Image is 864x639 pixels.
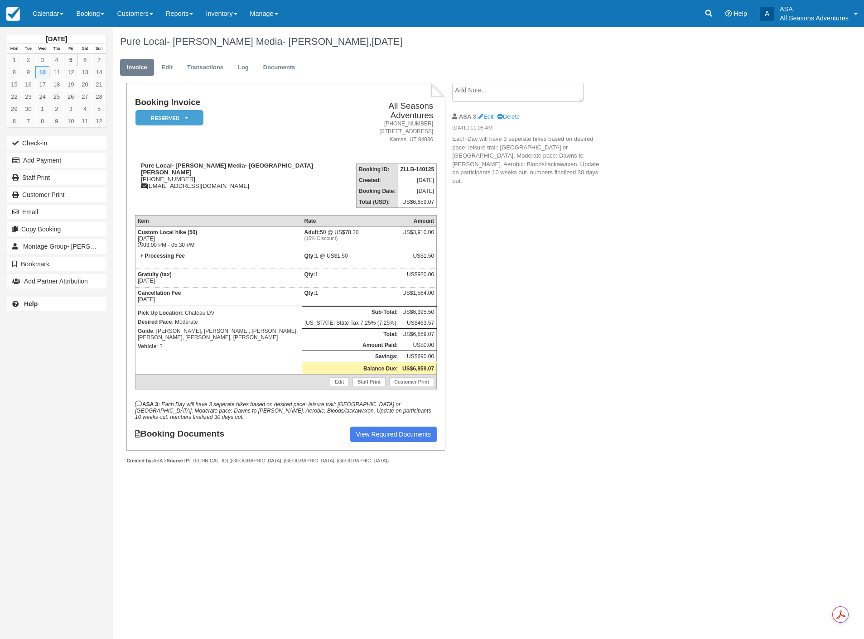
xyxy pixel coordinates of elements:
[231,59,256,77] a: Log
[21,44,35,54] th: Tue
[725,10,732,17] i: Help
[7,170,106,185] a: Staff Print
[138,308,299,317] p: : Chateau DV
[21,91,35,103] a: 23
[760,7,774,21] div: A
[400,306,437,317] td: US$6,395.50
[402,253,434,266] div: US$1.50
[64,103,78,115] a: 3
[92,103,106,115] a: 5
[35,44,49,54] th: Wed
[64,66,78,78] a: 12
[357,163,398,175] th: Booking ID:
[302,328,400,340] th: Total:
[35,91,49,103] a: 24
[7,274,106,288] button: Add Partner Attribution
[49,44,63,54] th: Thu
[78,78,92,91] a: 20
[400,328,437,340] td: US$6,859.07
[155,59,179,77] a: Edit
[180,59,230,77] a: Transactions
[138,328,153,334] strong: Guide
[64,44,78,54] th: Fri
[357,175,398,186] th: Created:
[304,271,315,278] strong: Qty
[49,54,63,66] a: 4
[7,205,106,219] button: Email
[400,215,437,226] th: Amount
[7,91,21,103] a: 22
[64,115,78,127] a: 10
[138,342,299,351] p: : ?
[138,317,299,327] p: : Moderate
[135,401,160,408] strong: ASA 3:
[350,427,437,442] a: View Required Documents
[78,103,92,115] a: 4
[734,10,747,17] span: Help
[302,362,400,374] th: Balance Due:
[138,343,156,350] strong: Vehicle
[302,317,400,329] td: [US_STATE] State Tax 7.25% (7.25%):
[304,253,315,259] strong: Qty
[7,54,21,66] a: 1
[352,377,386,386] a: Staff Print
[7,153,106,168] button: Add Payment
[92,54,106,66] a: 7
[92,66,106,78] a: 14
[400,351,437,362] td: US$690.00
[126,457,445,464] div: ASA 3 [TECHNICAL_ID] ([GEOGRAPHIC_DATA], [GEOGRAPHIC_DATA], [GEOGRAPHIC_DATA])
[6,7,20,21] img: checkfront-main-nav-mini-logo.png
[780,5,849,14] p: ASA
[138,229,197,235] strong: Custom Local hike (50)
[302,306,400,317] th: Sub-Total:
[7,187,106,202] a: Customer Print
[402,290,434,303] div: US$1,564.00
[35,78,49,91] a: 17
[64,54,78,66] a: 5
[400,166,434,173] strong: ZLLB-140125
[167,458,191,463] strong: Source IP:
[7,66,21,78] a: 8
[24,300,38,307] b: Help
[145,253,185,259] strong: Processing Fee
[346,120,433,143] address: [PHONE_NUMBER] [STREET_ADDRESS] Kamas, UT 84036
[135,226,302,250] td: [DATE] 03:00 PM - 05:30 PM
[304,229,320,235] strong: Adult
[135,162,343,189] div: [PHONE_NUMBER] [EMAIL_ADDRESS][DOMAIN_NAME]
[256,59,302,77] a: Documents
[120,36,754,47] h1: Pure Local- [PERSON_NAME] Media- [PERSON_NAME],
[478,113,493,120] a: Edit
[452,124,605,134] em: [DATE] 11:05 AM
[92,78,106,91] a: 21
[135,110,200,126] a: Reserved
[357,186,398,197] th: Booking Date:
[49,91,63,103] a: 25
[23,243,123,250] span: Montage Group- [PERSON_NAME]
[302,250,400,269] td: 1 @ US$1.50
[49,66,63,78] a: 11
[135,269,302,287] td: [DATE]
[402,229,434,243] div: US$3,910.00
[138,310,182,316] strong: Pick Up Location
[398,197,436,208] td: US$6,859.07
[389,377,434,386] a: Customer Print
[302,215,400,226] th: Rate
[138,319,172,325] strong: Desired Pace
[46,35,67,43] strong: [DATE]
[21,66,35,78] a: 9
[7,44,21,54] th: Mon
[120,59,154,77] a: Invoice
[64,91,78,103] a: 26
[7,136,106,150] button: Check-in
[357,197,398,208] th: Total (USD):
[141,162,313,176] strong: Pure Local- [PERSON_NAME] Media- [GEOGRAPHIC_DATA][PERSON_NAME]
[135,215,302,226] th: Item
[400,340,437,351] td: US$0.00
[402,271,434,285] div: US$920.00
[302,340,400,351] th: Amount Paid:
[330,377,349,386] a: Edit
[7,222,106,236] button: Copy Booking
[304,235,398,241] em: (15% Discount)
[402,365,434,372] strong: US$6,859.07
[78,54,92,66] a: 6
